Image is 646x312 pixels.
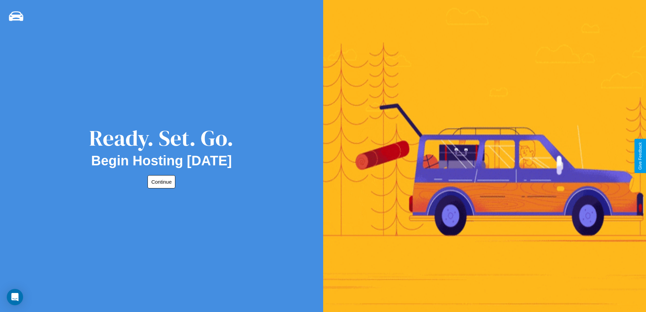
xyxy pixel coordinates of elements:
div: Give Feedback [638,142,643,170]
div: Open Intercom Messenger [7,289,23,305]
div: Ready. Set. Go. [89,123,234,153]
h2: Begin Hosting [DATE] [91,153,232,168]
button: Continue [148,175,175,188]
